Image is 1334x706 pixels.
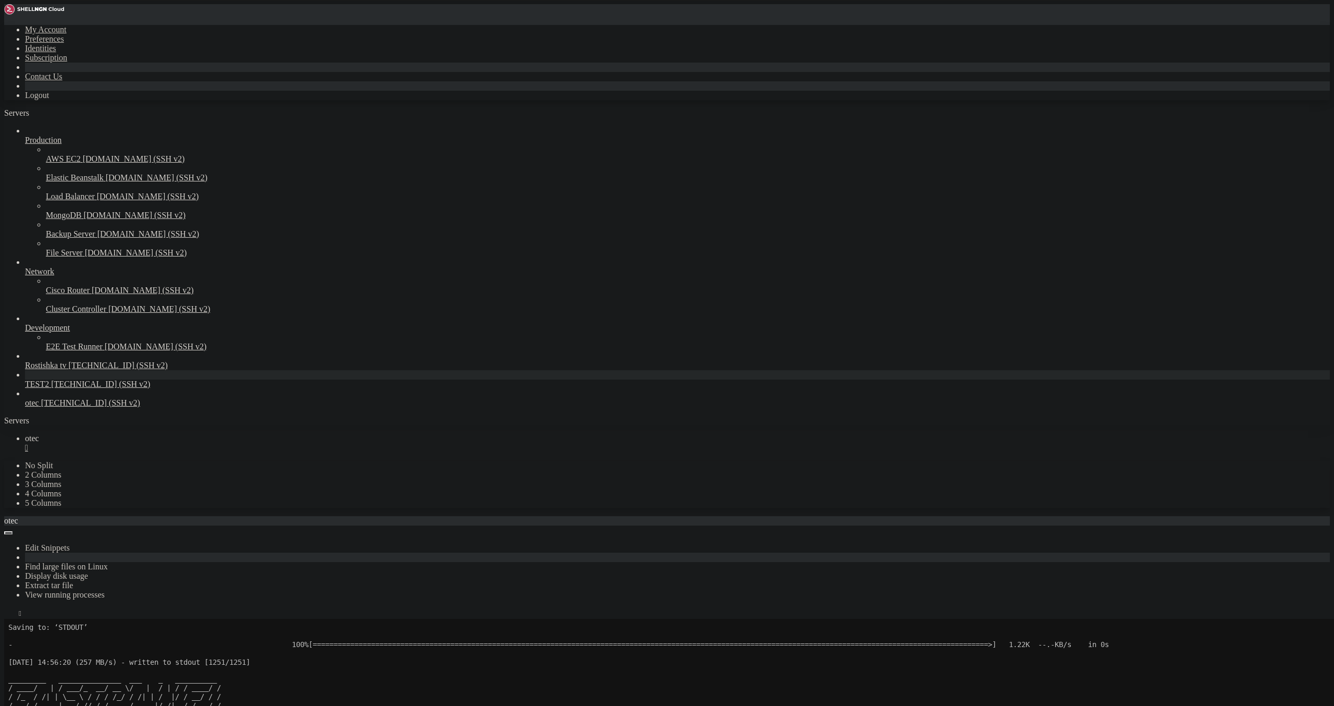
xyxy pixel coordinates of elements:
[4,108,67,117] span: Greetings user!
[46,305,106,313] span: Cluster Controller
[4,273,1197,282] x-row: No containers need to be restarted.
[46,295,1330,314] li: Cluster Controller [DOMAIN_NAME] (SSH v2)
[46,182,1330,201] li: Load Balancer [DOMAIN_NAME] (SSH v2)
[25,72,63,81] a: Contact Us
[4,247,42,255] span: [Success]
[25,543,70,552] a: Edit Snippets
[19,610,21,617] div: 
[25,498,61,507] a: 5 Columns
[4,446,1197,455] x-row: / __/ / ___ |___/ // / / ____/ ___ |/ /| / /___/ /___
[46,229,95,238] span: Backup Server
[38,152,113,160] span: Ubuntu 24.04.3 LTS
[85,248,187,257] span: [DOMAIN_NAME] (SSH v2)
[4,195,42,203] span: [Success]
[4,602,1197,611] x-row: Installing mail service: exim, [GEOGRAPHIC_DATA].
[4,82,1197,91] x-row: / __/ / ___ |___/ // / / ____/ ___ |/ /| / /___/ /___
[25,470,61,479] a: 2 Columns
[25,323,70,332] span: Development
[4,221,138,229] span: Installing ftp service: proftpd.
[4,186,229,194] span: Installing MySQL 8.0 from ubuntu noble APT Repository.
[4,108,29,117] span: Servers
[46,164,1330,182] li: Elastic Beanstalk [DOMAIN_NAME] (SSH v2)
[4,317,1197,325] x-row: root@web4:~# wget [URL][DOMAIN_NAME][DOMAIN_NAME] -O - | bash -
[4,490,1197,498] x-row: Now I will install the best control panel for you!
[4,290,1197,299] x-row: No user sessions are running outdated binaries.
[46,276,1330,295] li: Cisco Router [DOMAIN_NAME] (SSH v2)
[25,380,49,388] span: TEST2
[51,380,150,388] span: [TECHNICAL_ID] (SSH v2)
[25,53,67,62] a: Subscription
[4,368,83,376] span: Saving to: ‘STDOUT’
[46,154,1330,164] a: AWS EC2 [DOMAIN_NAME] (SSH v2)
[25,34,64,43] a: Preferences
[46,192,1330,201] a: Load Balancer [DOMAIN_NAME] (SSH v2)
[4,4,64,15] img: Shellngn
[4,559,1197,568] x-row: [Success]
[4,143,125,151] span: Start pre-installation checks
[108,305,211,313] span: [DOMAIN_NAME] (SSH v2)
[25,361,67,370] span: Rostishka tv
[25,44,56,53] a: Identities
[25,323,1330,333] a: Development
[25,267,1330,276] a: Network
[25,480,61,489] a: 3 Columns
[44,628,48,637] div: (9, 72)
[46,229,1330,239] a: Backup Server [DOMAIN_NAME] (SSH v2)
[83,211,186,220] span: [DOMAIN_NAME] (SSH v2)
[41,398,140,407] span: [TECHNICAL_ID] (SSH v2)
[4,576,1197,585] x-row: [Success]
[25,398,39,407] span: otec
[4,264,38,273] span: ‘STDOUT’
[4,203,183,212] span: Installing web service: nginx, apache, php.
[4,108,71,117] a: Servers
[4,568,1197,577] x-row: Installing web service: nginx, apache, php.
[4,619,1197,628] x-row: Installing recommended software: roundcube, phpmyadmin, etc, etc...
[46,239,1330,258] li: File Server [DOMAIN_NAME] (SSH v2)
[4,4,83,13] span: Saving to: ‘STDOUT’
[46,201,1330,220] li: MongoDB [DOMAIN_NAME] (SSH v2)
[4,472,1197,481] x-row: Greetings user!
[4,229,42,238] span: [Success]
[4,126,213,134] span: Now I will install the best control panel for you!
[4,386,1197,395] x-row: - 100%[==========================================================================================...
[4,21,1197,30] x-row: - 100%[==========================================================================================...
[46,145,1330,164] li: AWS EC2 [DOMAIN_NAME] (SSH v2)
[4,550,1197,559] x-row: Installing MySQL 8.0 from ubuntu noble APT Repository.
[46,248,1330,258] a: File Server [DOMAIN_NAME] (SSH v2)
[4,611,1197,620] x-row: [Success]
[46,211,1330,220] a: MongoDB [DOMAIN_NAME] (SSH v2)
[25,443,1330,453] div: 
[25,361,1330,370] a: Rostishka tv [TECHNICAL_ID] (SSH v2)
[25,370,1330,389] li: TEST2 [TECHNICAL_ID] (SSH v2)
[4,238,208,247] span: Installing mail service: exim, [GEOGRAPHIC_DATA].
[92,286,194,295] span: [DOMAIN_NAME] (SSH v2)
[25,434,1330,453] a: otec
[4,628,38,637] span: ‘STDOUT’
[4,169,125,177] span: Installing FASTPANEL package.
[4,420,1197,429] x-row: _________ _______________ ___ _ __________
[25,136,1330,145] a: Production
[25,351,1330,370] li: Rostishka tv [TECHNICAL_ID] (SSH v2)
[25,434,39,443] span: otec
[25,380,1330,389] a: TEST2 [TECHNICAL_ID] (SSH v2)
[46,173,1330,182] a: Elastic Beanstalk [DOMAIN_NAME] (SSH v2)
[4,360,1197,369] x-row: Length: 1251 (1.2K) [application/octet-stream]
[25,91,49,100] a: Logout
[25,389,1330,408] li: otec [TECHNICAL_ID] (SSH v2)
[4,516,18,525] span: otec
[25,314,1330,351] li: Development
[25,581,73,590] a: Extract tar file
[4,416,1330,425] div: Servers
[4,507,1197,516] x-row: Start pre-installation checks
[46,192,95,201] span: Load Balancer
[46,286,1330,295] a: Cisco Router [DOMAIN_NAME] (SSH v2)
[4,455,1197,464] x-row: /_/ /_/ |_/____//_/ /_/ /_/ |_/_/ |_/_____/_____/
[46,211,81,220] span: MongoDB
[4,516,1197,525] x-row: OS: Ubuntu 24.04.3 LTS
[4,351,1197,360] x-row: HTTP request sent, awaiting response... 200 OK
[15,608,26,619] button: 
[4,56,1197,65] x-row: _________ _______________ ___ _ __________
[25,25,67,34] a: My Account
[25,398,1330,408] a: otec [TECHNICAL_ID] (SSH v2)
[4,91,1197,100] x-row: /_/ /_/ |_/____//_/ /_/ /_/ |_/_/ |_/_____/_____/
